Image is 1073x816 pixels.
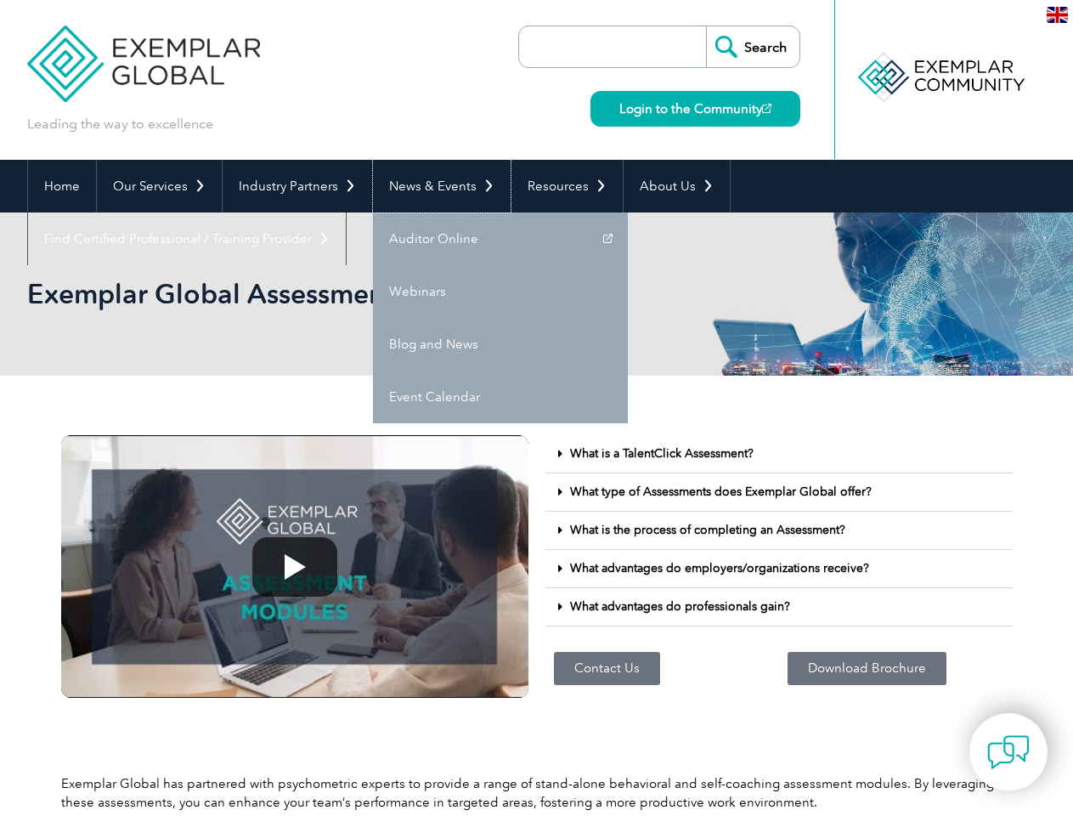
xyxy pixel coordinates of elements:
[545,435,1013,473] div: What is a TalentClick Assessment?
[762,104,771,113] img: open_square.png
[574,662,640,675] span: Contact Us
[545,512,1013,550] div: What is the process of completing an Assessment?
[545,588,1013,626] div: What advantages do professionals gain?
[373,212,628,265] a: Auditor Online
[808,662,926,675] span: Download Brochure
[545,473,1013,512] div: What type of Assessments does Exemplar Global offer?
[590,91,800,127] a: Login to the Community
[61,776,994,810] span: Exemplar Global has partnered with psychometric experts to provide a range of stand-alone behavio...
[27,115,213,133] p: Leading the way to excellence
[570,446,754,461] a: What is a TalentClick Assessment?
[28,212,346,265] a: Find Certified Professional / Training Provider
[987,731,1030,773] img: contact-chat.png
[511,160,623,212] a: Resources
[97,160,222,212] a: Our Services
[570,523,845,537] a: What is the process of completing an Assessment?
[27,280,741,308] h2: Exemplar Global Assessments
[545,550,1013,588] div: What advantages do employers/organizations receive?
[28,160,96,212] a: Home
[373,265,628,318] a: Webinars
[706,26,799,67] input: Search
[554,652,660,685] a: Contact Us
[373,160,511,212] a: News & Events
[570,484,872,499] a: What type of Assessments does Exemplar Global offer?
[788,652,946,685] a: Download Brochure
[223,160,372,212] a: Industry Partners
[570,561,869,575] a: What advantages do employers/organizations receive?
[373,371,628,423] a: Event Calendar
[624,160,730,212] a: About Us
[570,599,790,614] a: What advantages do professionals gain?
[373,318,628,371] a: Blog and News
[1047,7,1068,23] img: en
